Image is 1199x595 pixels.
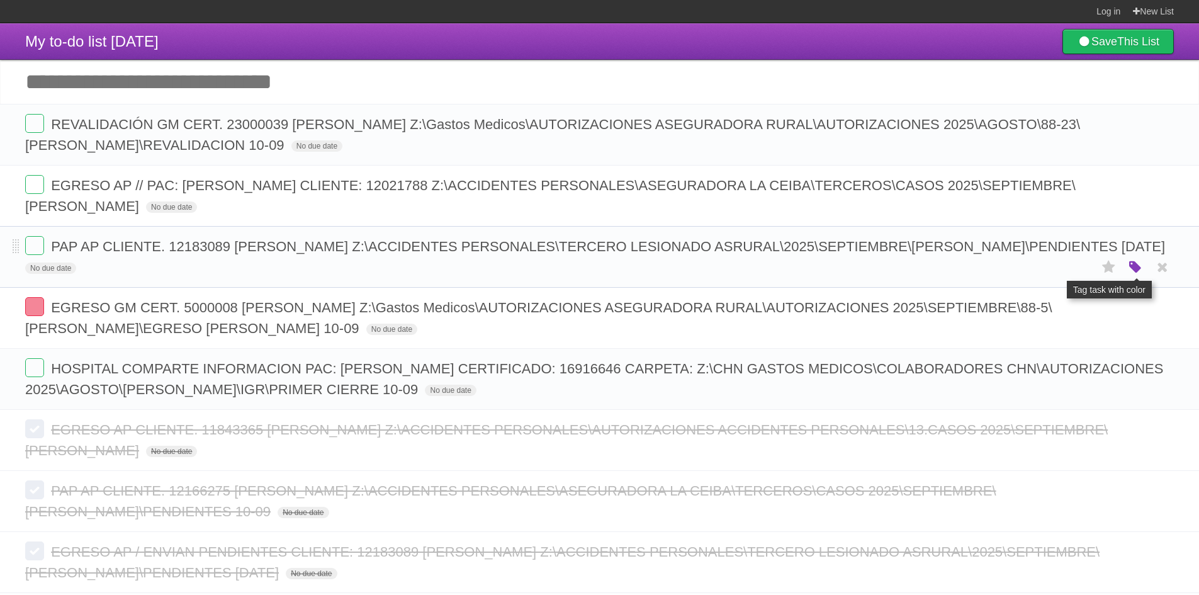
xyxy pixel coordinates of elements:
[1062,29,1174,54] a: SaveThis List
[25,480,44,499] label: Done
[291,140,342,152] span: No due date
[146,201,197,213] span: No due date
[25,422,1108,458] span: EGRESO AP CLIENTE. 11843365 [PERSON_NAME] Z:\ACCIDENTES PERSONALES\AUTORIZACIONES ACCIDENTES PERS...
[25,175,44,194] label: Done
[25,236,44,255] label: Done
[25,541,44,560] label: Done
[1117,35,1159,48] b: This List
[25,178,1076,214] span: EGRESO AP // PAC: [PERSON_NAME] CLIENTE: 12021788 Z:\ACCIDENTES PERSONALES\ASEGURADORA LA CEIBA\T...
[25,361,1163,397] span: HOSPITAL COMPARTE INFORMACION PAC: [PERSON_NAME] CERTIFICADO: 16916646 CARPETA: Z:\CHN GASTOS MED...
[366,324,417,335] span: No due date
[51,239,1168,254] span: PAP AP CLIENTE. 12183089 [PERSON_NAME] Z:\ACCIDENTES PERSONALES\TERCERO LESIONADO ASRURAL\2025\SE...
[278,507,329,518] span: No due date
[25,419,44,438] label: Done
[1097,257,1121,278] label: Star task
[25,116,1080,153] span: REVALIDACIÓN GM CERT. 23000039 [PERSON_NAME] Z:\Gastos Medicos\AUTORIZACIONES ASEGURADORA RURAL\A...
[146,446,197,457] span: No due date
[25,544,1100,581] span: EGRESO AP / ENVIAN PENDIENTES CLIENTE: 12183089 [PERSON_NAME] Z:\ACCIDENTES PERSONALES\TERCERO LE...
[425,385,476,396] span: No due date
[25,483,996,519] span: PAP AP CLIENTE. 12166275 [PERSON_NAME] Z:\ACCIDENTES PERSONALES\ASEGURADORA LA CEIBA\TERCEROS\CAS...
[25,358,44,377] label: Done
[286,568,337,579] span: No due date
[25,297,44,316] label: Done
[25,263,76,274] span: No due date
[25,300,1052,336] span: EGRESO GM CERT. 5000008 [PERSON_NAME] Z:\Gastos Medicos\AUTORIZACIONES ASEGURADORA RURAL\AUTORIZA...
[25,114,44,133] label: Done
[25,33,159,50] span: My to-do list [DATE]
